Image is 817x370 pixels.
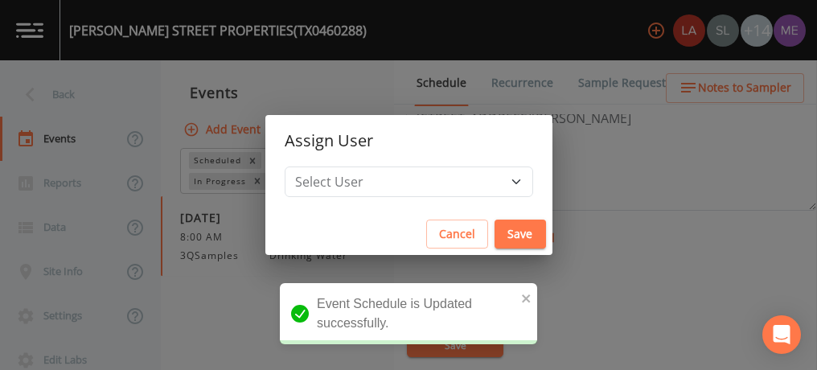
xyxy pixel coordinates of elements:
[426,220,488,249] button: Cancel
[495,220,546,249] button: Save
[762,315,801,354] div: Open Intercom Messenger
[280,283,537,344] div: Event Schedule is Updated successfully.
[521,288,532,307] button: close
[265,115,552,166] h2: Assign User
